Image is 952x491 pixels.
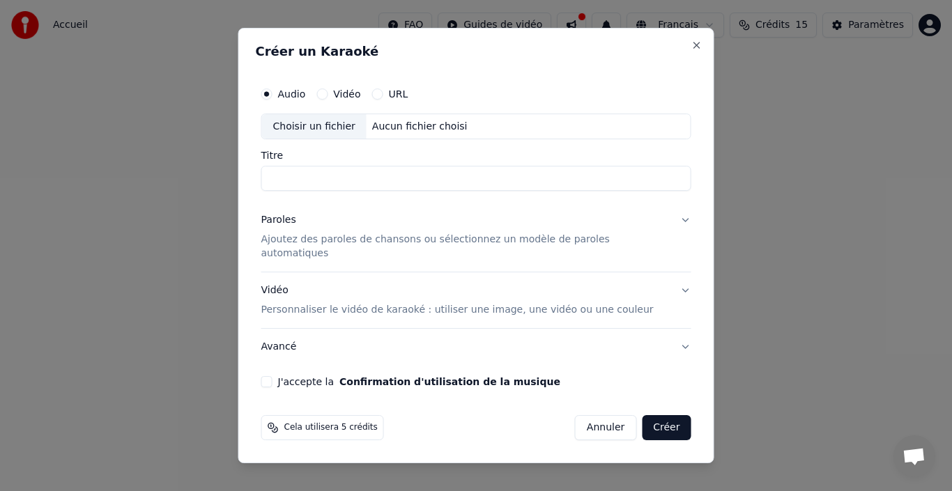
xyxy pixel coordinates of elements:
[261,214,296,228] div: Paroles
[262,114,367,139] div: Choisir un fichier
[256,45,697,58] h2: Créer un Karaoké
[339,377,560,387] button: J'accepte la
[642,415,691,440] button: Créer
[261,272,691,328] button: VidéoPersonnaliser le vidéo de karaoké : utiliser une image, une vidéo ou une couleur
[575,415,636,440] button: Annuler
[261,303,654,317] p: Personnaliser le vidéo de karaoké : utiliser une image, une vidéo ou une couleur
[261,203,691,272] button: ParolesAjoutez des paroles de chansons ou sélectionnez un modèle de paroles automatiques
[284,422,378,433] span: Cela utilisera 5 crédits
[278,377,560,387] label: J'accepte la
[367,120,473,134] div: Aucun fichier choisi
[261,329,691,365] button: Avancé
[278,89,306,99] label: Audio
[389,89,408,99] label: URL
[261,283,654,317] div: Vidéo
[261,151,691,161] label: Titre
[261,233,669,261] p: Ajoutez des paroles de chansons ou sélectionnez un modèle de paroles automatiques
[333,89,360,99] label: Vidéo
